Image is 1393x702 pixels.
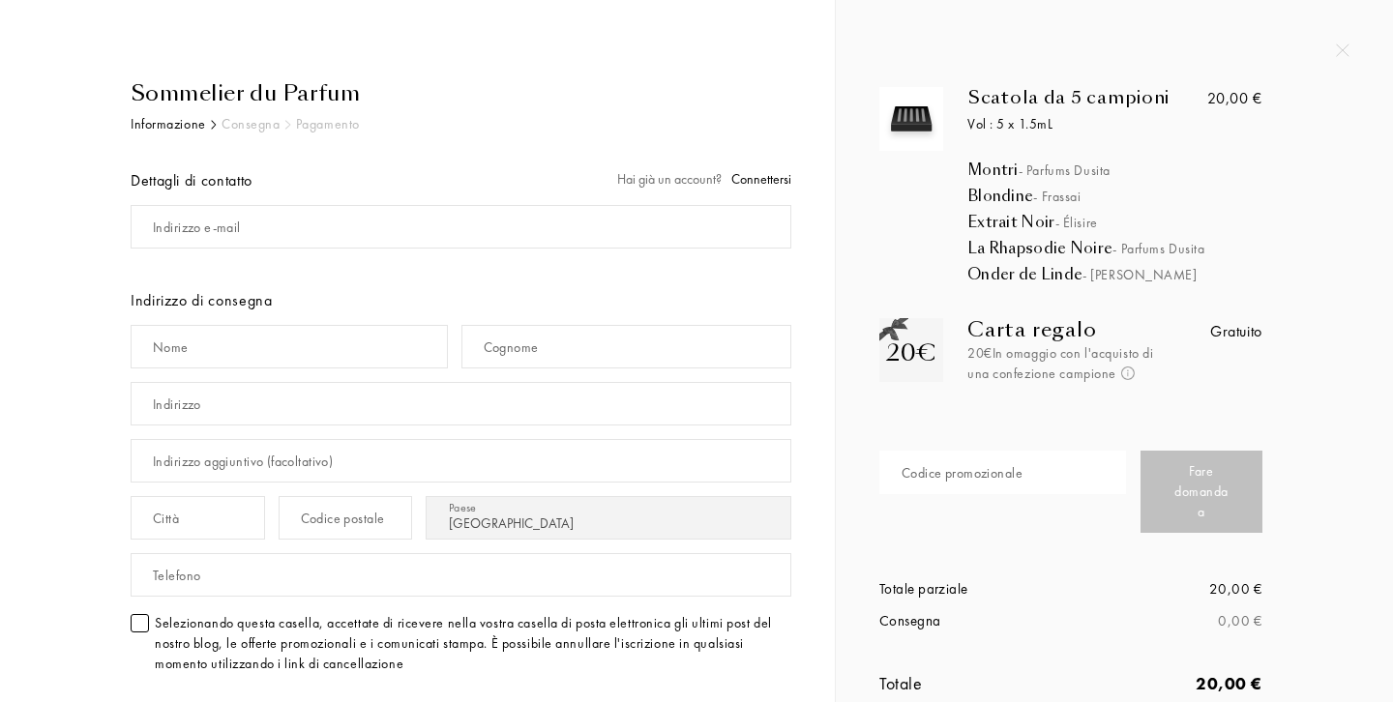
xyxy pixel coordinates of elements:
[1071,670,1262,696] div: 20,00 €
[153,337,189,358] div: Nome
[1033,188,1081,205] span: - Frassai
[967,318,1167,341] div: Carta regalo
[284,120,290,130] img: arr_grey.svg
[1121,366,1135,380] img: info_voucher.png
[1082,266,1197,283] span: - [PERSON_NAME]
[879,610,1071,632] div: Consegna
[131,114,206,134] div: Informazione
[484,337,539,358] div: Cognome
[1336,44,1349,57] img: quit_onboard.svg
[967,161,1291,180] div: Montri
[1141,451,1262,533] div: Fare domanda a
[153,566,200,586] div: Telefono
[967,114,1199,134] div: Vol : 5 x 1.5mL
[879,670,1071,696] div: Totale
[155,613,791,674] div: Selezionando questa casella, accettate di ricevere nella vostra casella di posta elettronica gli ...
[153,395,201,415] div: Indirizzo
[884,92,938,146] img: box_5.svg
[967,265,1291,284] div: Onder de Linde
[967,87,1199,108] div: Scatola da 5 campioni
[1207,87,1262,110] div: 20,00 €
[879,318,908,342] img: gift_n.png
[886,336,936,370] div: 20€
[296,114,360,134] div: Pagamento
[449,499,477,516] div: Paese
[1071,578,1262,600] div: 20,00 €
[731,170,791,188] span: Connettersi
[153,452,333,472] div: Indirizzo aggiuntivo (facoltativo)
[153,218,241,238] div: Indirizzo e-mail
[131,169,252,192] div: Dettagli di contatto
[1112,240,1204,257] span: - Parfums Dusita
[1210,320,1262,343] div: Gratuito
[967,239,1291,258] div: La Rhapsodie Noire
[1055,214,1098,231] span: - Élisire
[211,120,217,130] img: arr_black.svg
[301,509,385,529] div: Codice postale
[131,77,791,109] div: Sommelier du Parfum
[1019,161,1111,179] span: - Parfums Dusita
[153,509,179,529] div: Città
[967,187,1291,206] div: Blondine
[967,213,1291,232] div: Extrait Noir
[1071,610,1262,632] div: 0,00 €
[879,578,1071,600] div: Totale parziale
[131,289,791,312] div: Indirizzo di consegna
[902,463,1023,483] div: Codice promozionale
[617,169,791,190] div: Hai già un account?
[967,343,1167,384] div: 20€ In omaggio con l'acquisto di una confezione campione
[222,114,280,134] div: Consegna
